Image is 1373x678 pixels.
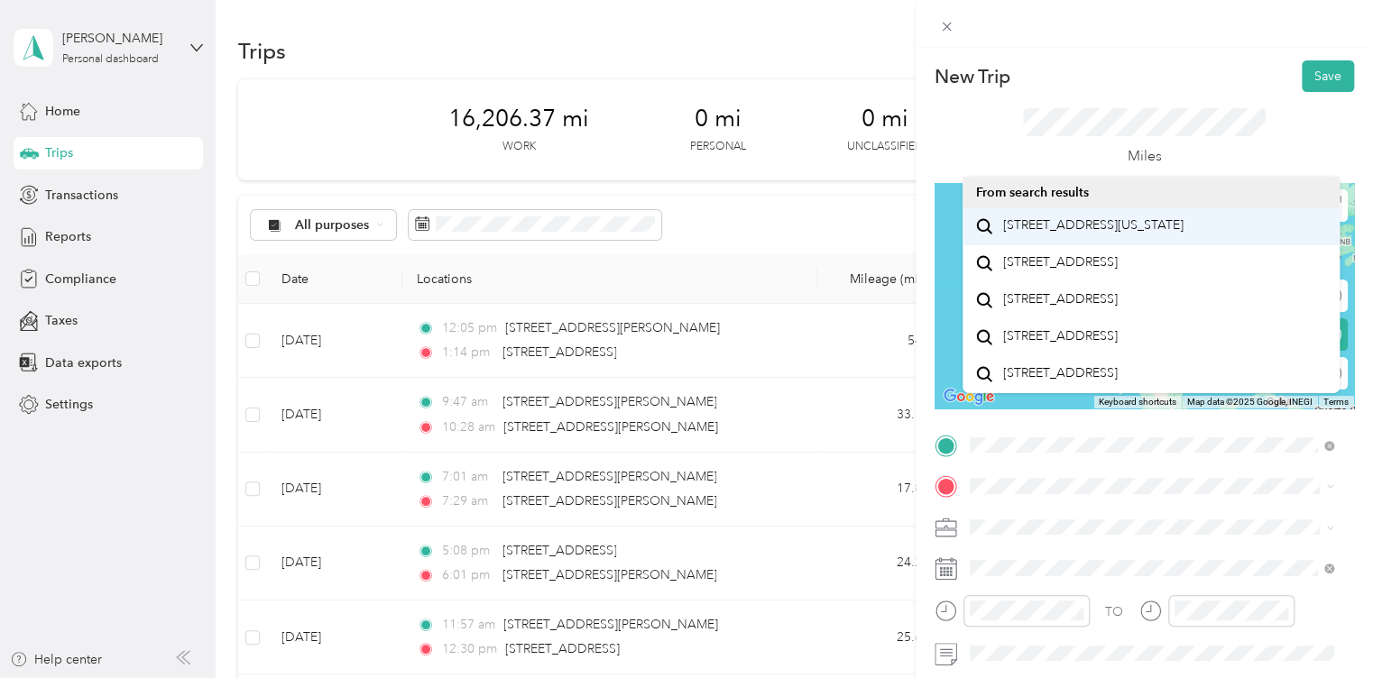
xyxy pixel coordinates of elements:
[1272,577,1373,678] iframe: Everlance-gr Chat Button Frame
[1187,397,1313,407] span: Map data ©2025 Google, INEGI
[1003,365,1118,381] span: [STREET_ADDRESS]
[935,64,1010,89] p: New Trip
[939,385,999,408] a: Open this area in Google Maps (opens a new window)
[1003,291,1118,307] span: [STREET_ADDRESS]
[1302,60,1354,92] button: Save
[939,385,999,408] img: Google
[1127,145,1161,168] p: Miles
[975,185,1088,200] span: From search results
[1003,328,1118,344] span: [STREET_ADDRESS]
[1003,254,1118,270] span: [STREET_ADDRESS]
[1105,602,1123,621] div: TO
[1003,217,1184,234] span: [STREET_ADDRESS][US_STATE]
[1099,396,1176,408] button: Keyboard shortcuts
